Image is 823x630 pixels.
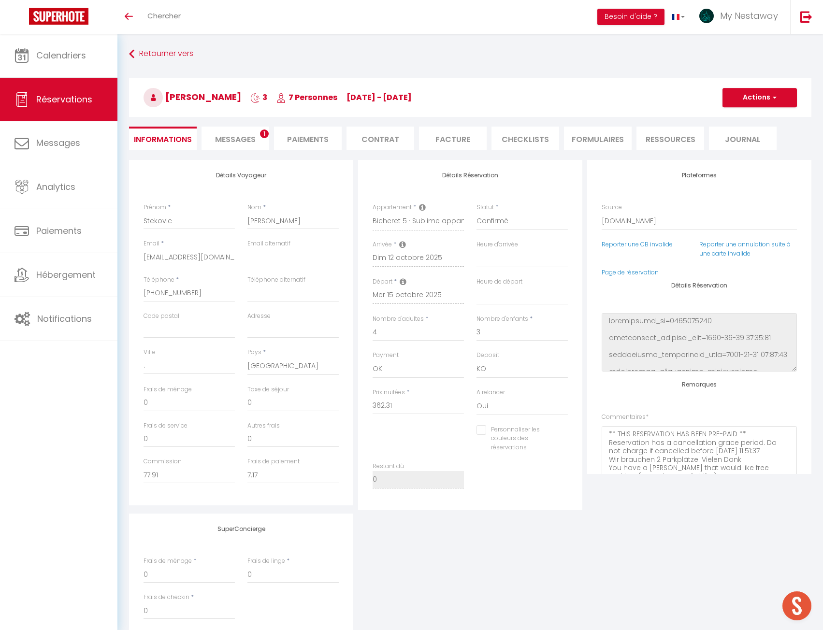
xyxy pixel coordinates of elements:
[144,385,192,394] label: Frais de ménage
[36,225,82,237] span: Paiements
[144,91,241,103] span: [PERSON_NAME]
[274,127,342,150] li: Paiements
[144,312,179,321] label: Code postal
[476,240,518,249] label: Heure d'arrivée
[597,9,664,25] button: Besoin d'aide ?
[36,49,86,61] span: Calendriers
[699,9,714,23] img: ...
[247,557,285,566] label: Frais de linge
[602,282,797,289] h4: Détails Réservation
[247,239,290,248] label: Email alternatif
[602,381,797,388] h4: Remarques
[144,239,159,248] label: Email
[144,593,189,602] label: Frais de checkin
[36,137,80,149] span: Messages
[144,172,339,179] h4: Détails Voyageur
[129,127,197,150] li: Informations
[347,92,412,103] span: [DATE] - [DATE]
[247,312,271,321] label: Adresse
[699,240,791,258] a: Reporter une annulation suite à une carte invalide
[347,127,414,150] li: Contrat
[373,462,404,471] label: Restant dû
[602,413,649,422] label: Commentaires
[37,313,92,325] span: Notifications
[800,11,812,23] img: logout
[144,275,174,285] label: Téléphone
[476,388,505,397] label: A relancer
[722,88,797,107] button: Actions
[564,127,632,150] li: FORMULAIRES
[144,421,188,430] label: Frais de service
[373,277,392,286] label: Départ
[36,269,96,281] span: Hébergement
[247,421,280,430] label: Autres frais
[147,11,181,21] span: Chercher
[419,127,487,150] li: Facture
[260,129,269,138] span: 1
[215,134,256,145] span: Messages
[373,351,399,360] label: Payment
[36,93,92,105] span: Réservations
[250,92,267,103] span: 3
[476,351,499,360] label: Deposit
[276,92,337,103] span: 7 Personnes
[491,127,559,150] li: CHECKLISTS
[129,45,811,63] a: Retourner vers
[373,172,568,179] h4: Détails Réservation
[373,240,392,249] label: Arrivée
[144,348,155,357] label: Ville
[476,203,494,212] label: Statut
[486,425,556,453] label: Personnaliser les couleurs des réservations
[373,388,405,397] label: Prix nuitées
[247,203,261,212] label: Nom
[476,277,522,286] label: Heure de départ
[36,181,75,193] span: Analytics
[782,591,811,620] div: Ouvrir le chat
[636,127,704,150] li: Ressources
[144,557,192,566] label: Frais de ménage
[602,203,622,212] label: Source
[144,203,166,212] label: Prénom
[476,315,528,324] label: Nombre d'enfants
[144,526,339,532] h4: SuperConcierge
[373,203,412,212] label: Appartement
[144,457,182,466] label: Commission
[602,240,673,248] a: Reporter une CB invalide
[247,385,289,394] label: Taxe de séjour
[709,127,777,150] li: Journal
[373,315,424,324] label: Nombre d'adultes
[720,10,778,22] span: My Nestaway
[602,172,797,179] h4: Plateformes
[602,268,659,276] a: Page de réservation
[247,348,261,357] label: Pays
[247,457,300,466] label: Frais de paiement
[29,8,88,25] img: Super Booking
[247,275,305,285] label: Téléphone alternatif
